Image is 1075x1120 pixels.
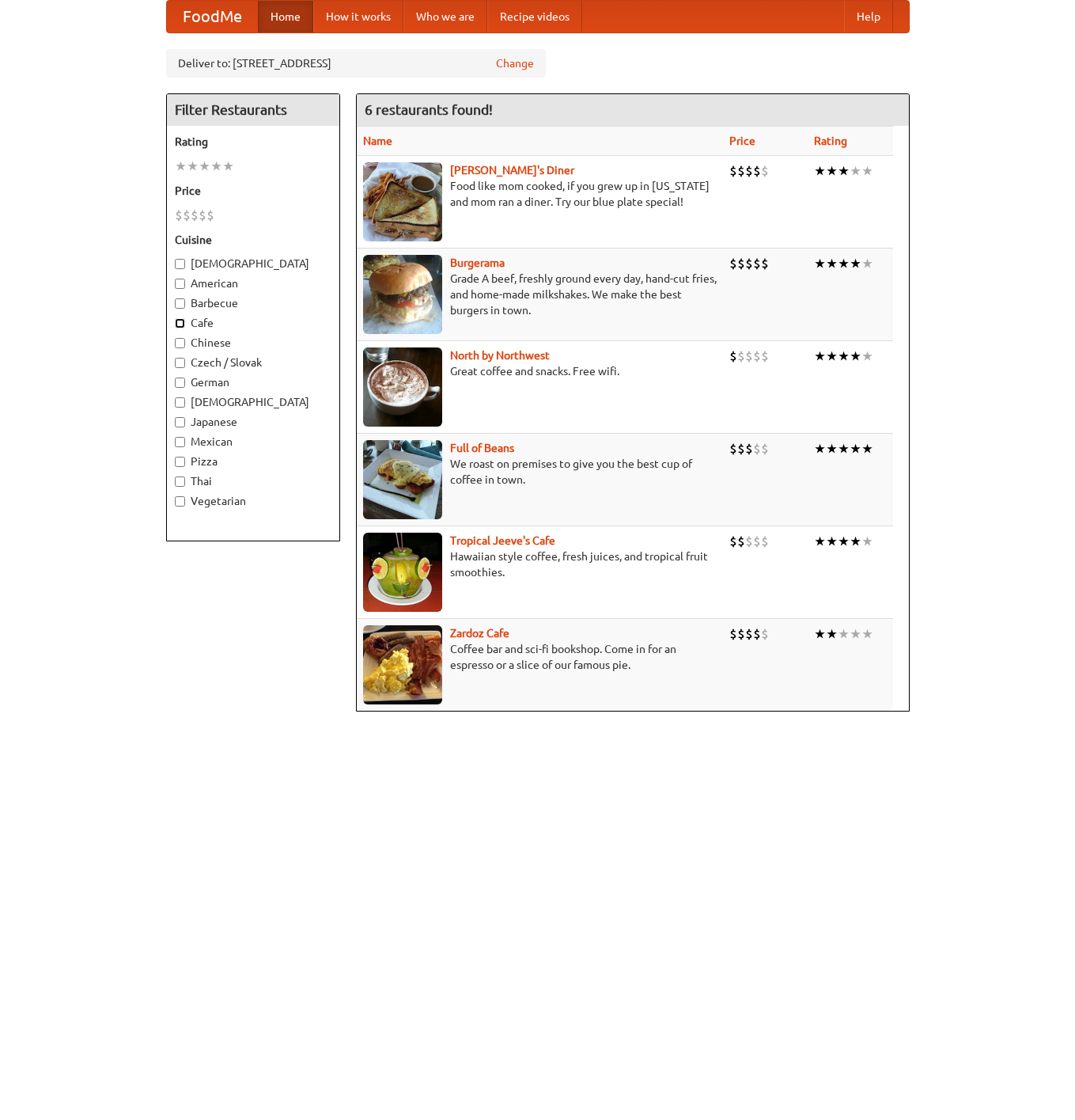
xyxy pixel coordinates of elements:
[850,347,861,365] li: ★
[450,164,574,177] a: [PERSON_NAME]'s Diner
[729,625,737,643] li: $
[365,102,493,117] ng-pluralize: 6 restaurants found!
[363,440,442,519] img: beans.jpg
[363,363,717,379] p: Great coffee and snacks. Free wifi.
[838,255,850,272] li: ★
[496,55,534,71] a: Change
[814,440,826,457] li: ★
[761,625,769,643] li: $
[737,162,745,180] li: $
[363,271,717,318] p: Grade A beef, freshly ground every day, hand-cut fries, and home-made milkshakes. We make the bes...
[838,440,850,457] li: ★
[167,94,339,126] h4: Filter Restaurants
[363,625,442,704] img: zardoz.jpg
[745,162,753,180] li: $
[166,49,546,78] div: Deliver to: [STREET_ADDRESS]
[729,533,737,550] li: $
[761,440,769,457] li: $
[175,417,185,427] input: Japanese
[175,158,187,175] li: ★
[175,493,331,509] label: Vegetarian
[363,456,717,488] p: We roast on premises to give you the best cup of coffee in town.
[450,256,505,269] a: Burgerama
[814,255,826,272] li: ★
[175,207,183,224] li: $
[737,440,745,457] li: $
[363,347,442,427] img: north.jpg
[838,533,850,550] li: ★
[814,347,826,365] li: ★
[838,347,850,365] li: ★
[826,162,838,180] li: ★
[175,397,185,408] input: [DEMOGRAPHIC_DATA]
[450,442,514,454] a: Full of Beans
[729,347,737,365] li: $
[729,255,737,272] li: $
[175,335,331,351] label: Chinese
[175,473,331,489] label: Thai
[861,440,873,457] li: ★
[199,158,210,175] li: ★
[175,338,185,348] input: Chinese
[175,355,331,370] label: Czech / Slovak
[363,178,717,210] p: Food like mom cooked, if you grew up in [US_STATE] and mom ran a diner. Try our blue plate special!
[175,232,331,248] h5: Cuisine
[850,533,861,550] li: ★
[729,162,737,180] li: $
[826,347,838,365] li: ★
[850,255,861,272] li: ★
[175,454,331,469] label: Pizza
[175,298,185,309] input: Barbecue
[850,162,861,180] li: ★
[861,162,873,180] li: ★
[363,255,442,334] img: burgerama.jpg
[826,625,838,643] li: ★
[363,135,392,147] a: Name
[175,476,185,487] input: Thai
[745,347,753,365] li: $
[175,394,331,410] label: [DEMOGRAPHIC_DATA]
[450,534,555,547] a: Tropical Jeeve's Cafe
[363,641,717,673] p: Coffee bar and sci-fi bookshop. Come in for an espresso or a slice of our famous pie.
[761,162,769,180] li: $
[844,1,893,32] a: Help
[753,533,761,550] li: $
[167,1,258,32] a: FoodMe
[175,457,185,467] input: Pizza
[210,158,222,175] li: ★
[814,135,847,147] a: Rating
[175,496,185,507] input: Vegetarian
[826,255,838,272] li: ★
[487,1,582,32] a: Recipe videos
[737,255,745,272] li: $
[222,158,234,175] li: ★
[175,434,331,450] label: Mexican
[861,533,873,550] li: ★
[761,347,769,365] li: $
[313,1,403,32] a: How it works
[206,207,214,224] li: $
[199,207,206,224] li: $
[861,347,873,365] li: ★
[175,374,331,390] label: German
[175,256,331,271] label: [DEMOGRAPHIC_DATA]
[826,533,838,550] li: ★
[450,349,550,362] a: North by Northwest
[753,255,761,272] li: $
[753,162,761,180] li: $
[175,378,185,388] input: German
[175,318,185,328] input: Cafe
[753,440,761,457] li: $
[838,162,850,180] li: ★
[403,1,487,32] a: Who we are
[450,627,509,640] a: Zardoz Cafe
[729,440,737,457] li: $
[861,255,873,272] li: ★
[745,255,753,272] li: $
[814,625,826,643] li: ★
